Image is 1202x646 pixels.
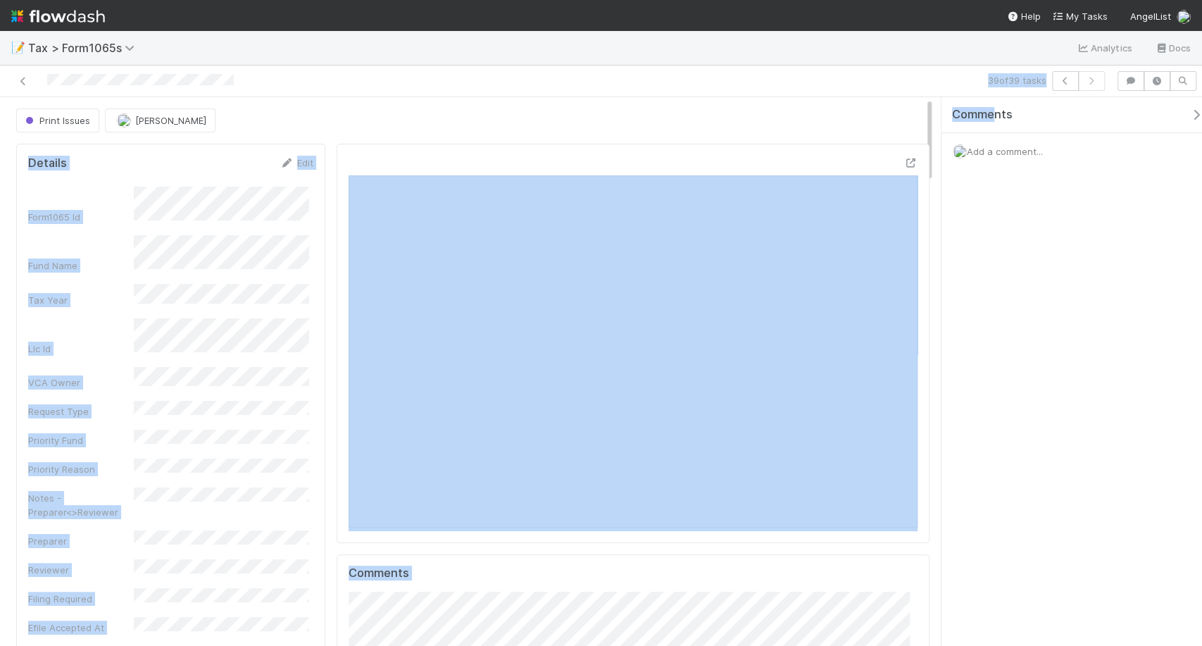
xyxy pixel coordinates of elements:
span: 📝 [11,42,25,54]
div: Help [1007,9,1041,23]
button: [PERSON_NAME] [105,108,215,132]
h5: Details [28,156,67,170]
div: VCA Owner [28,375,134,390]
span: My Tasks [1052,11,1108,22]
div: Form1065 Id [28,210,134,224]
span: Comments [952,108,1013,122]
span: Add a comment... [967,146,1043,157]
a: Docs [1155,39,1191,56]
img: avatar_66854b90-094e-431f-b713-6ac88429a2b8.png [1177,10,1191,24]
div: Llc Id [28,342,134,356]
a: Analytics [1077,39,1132,56]
a: My Tasks [1052,9,1108,23]
div: Tax Year [28,293,134,307]
img: avatar_66854b90-094e-431f-b713-6ac88429a2b8.png [953,144,967,159]
a: Edit [280,157,313,168]
div: Priority Fund [28,433,134,447]
div: Preparer [28,534,134,548]
div: Efile Accepted At [28,621,134,635]
h5: Comments [349,566,918,580]
span: [PERSON_NAME] [135,115,206,126]
span: 39 of 39 tasks [988,73,1046,87]
img: logo-inverted-e16ddd16eac7371096b0.svg [11,4,105,28]
div: Fund Name [28,259,134,273]
div: Request Type [28,404,134,418]
div: Filing Required [28,592,134,606]
div: Notes - Preparer<>Reviewer [28,491,134,519]
img: avatar_66854b90-094e-431f-b713-6ac88429a2b8.png [117,113,131,128]
span: AngelList [1130,11,1171,22]
span: Tax > Form1065s [28,41,142,55]
div: Reviewer [28,563,134,577]
div: Priority Reason [28,462,134,476]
